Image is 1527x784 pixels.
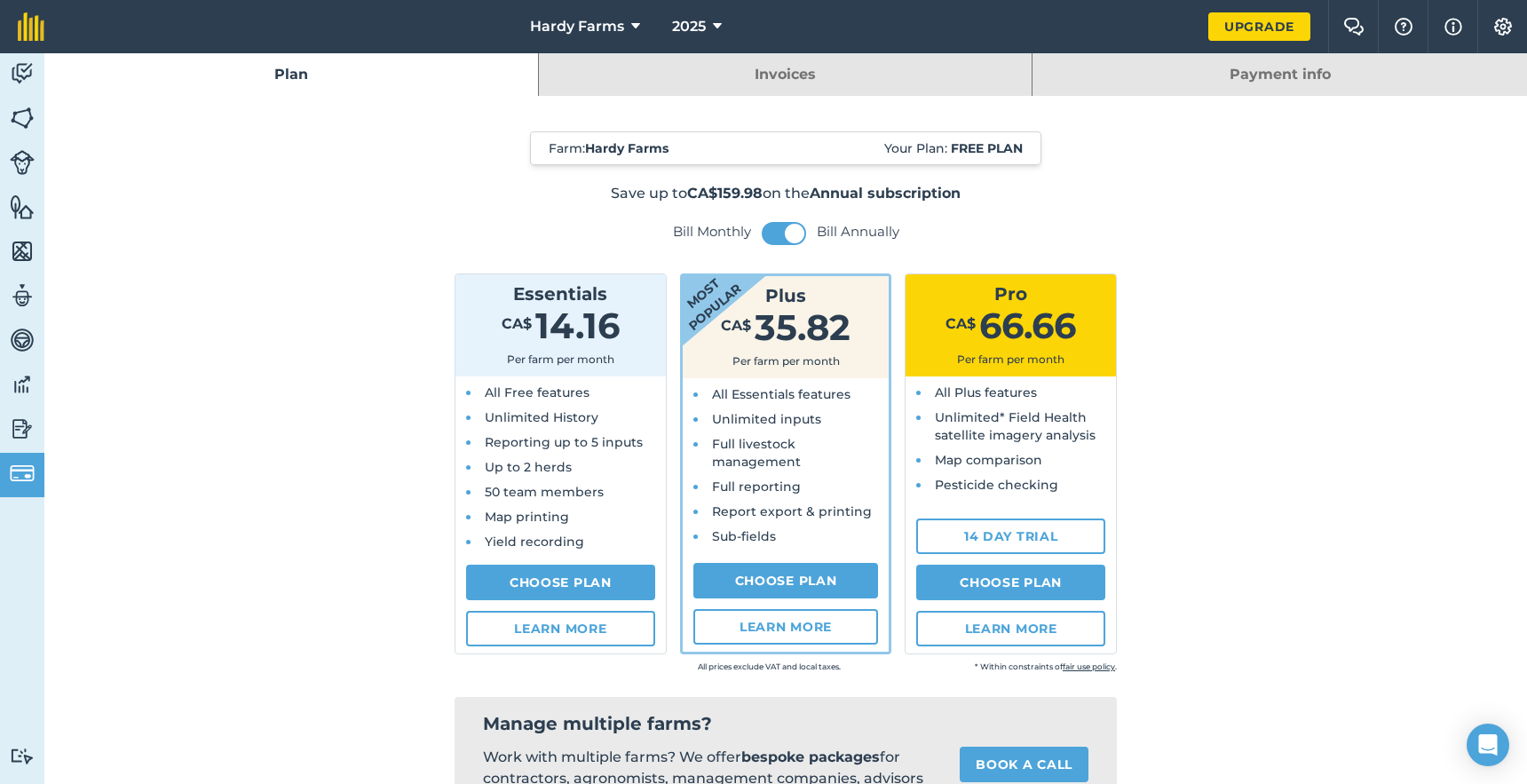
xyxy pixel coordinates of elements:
[10,461,35,486] img: svg+xml;base64,PD94bWwgdmVyc2lvbj0iMS4wIiBlbmNvZGluZz0idXRmLTgiPz4KPCEtLSBHZW5lcmF0b3I6IEFkb2JlIE...
[673,223,751,241] label: Bill Monthly
[10,150,35,175] img: svg+xml;base64,PD94bWwgdmVyc2lvbj0iMS4wIiBlbmNvZGluZz0idXRmLTgiPz4KPCEtLSBHZW5lcmF0b3I6IEFkb2JlIE...
[466,611,655,646] a: Learn more
[485,484,604,500] span: 50 team members
[10,282,35,309] img: svg+xml;base64,PD94bWwgdmVyc2lvbj0iMS4wIiBlbmNvZGluZz0idXRmLTgiPz4KPCEtLSBHZW5lcmF0b3I6IEFkb2JlIE...
[334,183,1238,204] p: Save up to on the
[916,565,1105,600] a: Choose Plan
[841,658,1117,676] small: * Within constraints of .
[979,304,1076,347] span: 66.66
[687,185,763,202] strong: CA$159.98
[960,747,1088,782] a: Book a call
[10,238,35,265] img: svg+xml;base64,PHN2ZyB4bWxucz0iaHR0cDovL3d3dy53My5vcmcvMjAwMC9zdmciIHdpZHRoPSI1NiIgaGVpZ2h0PSI2MC...
[755,305,851,349] span: 35.82
[712,411,821,427] span: Unlimited inputs
[10,60,35,87] img: svg+xml;base64,PD94bWwgdmVyc2lvbj0iMS4wIiBlbmNvZGluZz0idXRmLTgiPz4KPCEtLSBHZW5lcmF0b3I6IEFkb2JlIE...
[1063,661,1115,671] a: fair use policy
[732,354,840,368] span: Per farm per month
[945,315,976,332] span: CA$
[951,140,1023,156] strong: Free plan
[935,409,1096,443] span: Unlimited* Field Health satellite imagery analysis
[549,139,669,157] span: Farm :
[935,452,1042,468] span: Map comparison
[1444,16,1462,37] img: svg+xml;base64,PHN2ZyB4bWxucz0iaHR0cDovL3d3dy53My5vcmcvMjAwMC9zdmciIHdpZHRoPSIxNyIgaGVpZ2h0PSIxNy...
[693,563,879,598] a: Choose Plan
[957,352,1064,366] span: Per farm per month
[712,503,872,519] span: Report export & printing
[485,534,584,550] span: Yield recording
[721,317,751,334] span: CA$
[1343,18,1365,36] img: Two speech bubbles overlapping with the left bubble in the forefront
[1033,53,1527,96] a: Payment info
[916,611,1105,646] a: Learn more
[810,185,961,202] strong: Annual subscription
[502,315,532,332] span: CA$
[1208,12,1310,41] a: Upgrade
[485,384,589,400] span: All Free features
[10,105,35,131] img: svg+xml;base64,PHN2ZyB4bWxucz0iaHR0cDovL3d3dy53My5vcmcvMjAwMC9zdmciIHdpZHRoPSI1NiIgaGVpZ2h0PSI2MC...
[741,748,880,765] strong: bespoke packages
[18,12,44,41] img: fieldmargin Logo
[672,16,706,37] span: 2025
[10,748,35,764] img: svg+xml;base64,PD94bWwgdmVyc2lvbj0iMS4wIiBlbmNvZGluZz0idXRmLTgiPz4KPCEtLSBHZW5lcmF0b3I6IEFkb2JlIE...
[1467,724,1509,766] div: Open Intercom Messenger
[535,304,620,347] span: 14.16
[485,409,598,425] span: Unlimited History
[485,434,643,450] span: Reporting up to 5 inputs
[712,436,801,470] span: Full livestock management
[507,352,614,366] span: Per farm per month
[916,519,1105,554] a: 14 day trial
[765,285,806,306] span: Plus
[693,609,879,645] a: Learn more
[585,140,669,156] strong: Hardy Farms
[485,459,572,475] span: Up to 2 herds
[935,477,1058,493] span: Pesticide checking
[1393,18,1414,36] img: A question mark icon
[10,371,35,398] img: svg+xml;base64,PD94bWwgdmVyc2lvbj0iMS4wIiBlbmNvZGluZz0idXRmLTgiPz4KPCEtLSBHZW5lcmF0b3I6IEFkb2JlIE...
[10,416,35,442] img: svg+xml;base64,PD94bWwgdmVyc2lvbj0iMS4wIiBlbmNvZGluZz0idXRmLTgiPz4KPCEtLSBHZW5lcmF0b3I6IEFkb2JlIE...
[530,16,624,37] span: Hardy Farms
[994,283,1027,305] span: Pro
[712,386,851,402] span: All Essentials features
[10,327,35,353] img: svg+xml;base64,PD94bWwgdmVyc2lvbj0iMS4wIiBlbmNvZGluZz0idXRmLTgiPz4KPCEtLSBHZW5lcmF0b3I6IEFkb2JlIE...
[565,658,841,676] small: All prices exclude VAT and local taxes.
[483,711,1088,736] h2: Manage multiple farms?
[712,528,776,544] span: Sub-fields
[712,479,801,495] span: Full reporting
[466,565,655,600] a: Choose Plan
[935,384,1037,400] span: All Plus features
[513,283,607,305] span: Essentials
[884,139,1023,157] span: Your Plan:
[10,194,35,220] img: svg+xml;base64,PHN2ZyB4bWxucz0iaHR0cDovL3d3dy53My5vcmcvMjAwMC9zdmciIHdpZHRoPSI1NiIgaGVpZ2h0PSI2MC...
[1492,18,1514,36] img: A cog icon
[817,223,899,241] label: Bill Annually
[539,53,1033,96] a: Invoices
[629,225,775,360] strong: Most popular
[44,53,538,96] a: Plan
[485,509,569,525] span: Map printing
